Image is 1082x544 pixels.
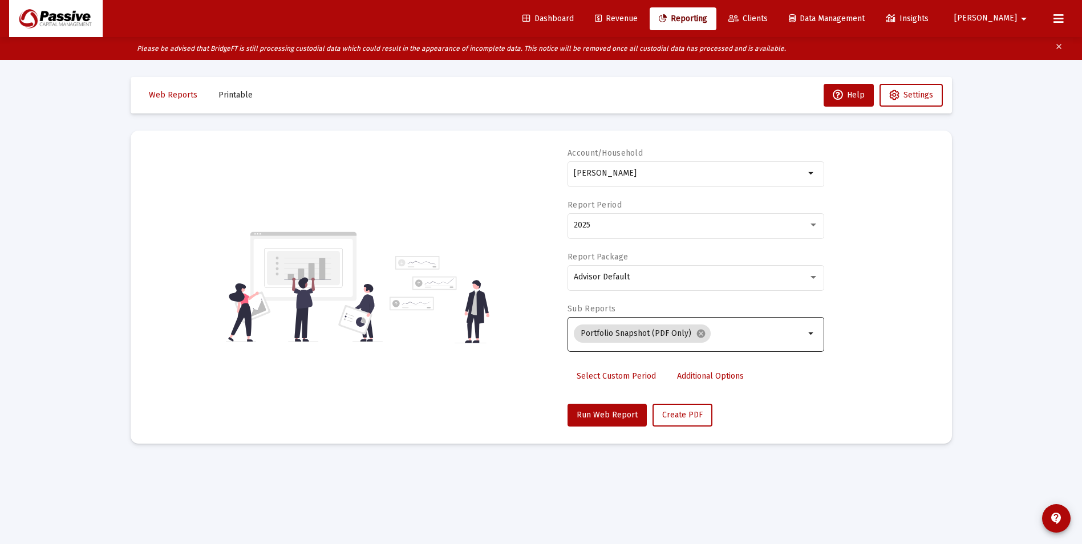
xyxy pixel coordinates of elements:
img: reporting [226,230,383,343]
button: Help [824,84,874,107]
a: Clients [719,7,777,30]
span: Run Web Report [577,410,638,420]
input: Search or select an account or household [574,169,805,178]
span: Settings [903,90,933,100]
a: Revenue [586,7,647,30]
span: Create PDF [662,410,703,420]
mat-icon: cancel [696,328,706,339]
button: Create PDF [653,404,712,427]
span: Help [833,90,865,100]
button: Settings [880,84,943,107]
span: Clients [728,14,768,23]
span: Data Management [789,14,865,23]
i: Please be advised that BridgeFT is still processing custodial data which could result in the appe... [137,44,786,52]
a: Dashboard [513,7,583,30]
button: Web Reports [140,84,206,107]
button: Printable [209,84,262,107]
label: Report Period [568,200,622,210]
span: Revenue [595,14,638,23]
mat-icon: arrow_drop_down [1017,7,1031,30]
span: Advisor Default [574,272,630,282]
span: [PERSON_NAME] [954,14,1017,23]
a: Data Management [780,7,874,30]
span: 2025 [574,220,590,230]
mat-icon: arrow_drop_down [805,327,818,340]
label: Account/Household [568,148,643,158]
img: Dashboard [18,7,94,30]
span: Additional Options [677,371,744,381]
img: reporting-alt [390,256,489,343]
mat-icon: arrow_drop_down [805,167,818,180]
label: Report Package [568,252,628,262]
a: Insights [877,7,938,30]
button: Run Web Report [568,404,647,427]
span: Reporting [659,14,707,23]
button: [PERSON_NAME] [941,7,1044,30]
mat-chip: Portfolio Snapshot (PDF Only) [574,324,711,343]
mat-icon: clear [1055,40,1063,57]
span: Select Custom Period [577,371,656,381]
a: Reporting [650,7,716,30]
label: Sub Reports [568,304,615,314]
mat-icon: contact_support [1049,511,1063,525]
mat-chip-list: Selection [574,322,805,345]
span: Printable [218,90,253,100]
span: Dashboard [522,14,574,23]
span: Web Reports [149,90,197,100]
span: Insights [886,14,929,23]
